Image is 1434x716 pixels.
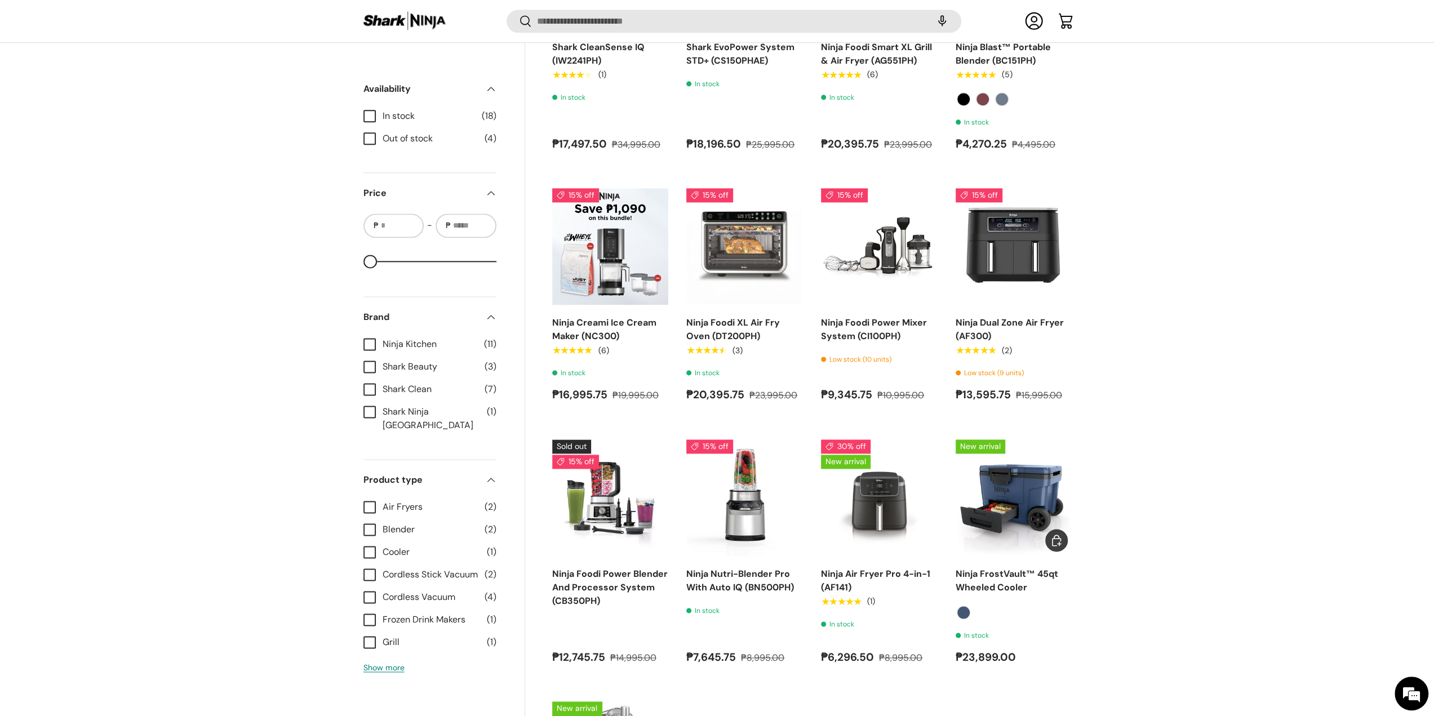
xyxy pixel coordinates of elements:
span: Cordless Vacuum [383,590,478,604]
span: (4) [485,132,496,145]
span: Cooler [383,545,480,559]
summary: Brand [363,297,496,337]
span: ₱ [445,220,452,232]
span: 15% off [956,188,1002,202]
span: (2) [485,500,496,514]
span: 15% off [821,188,868,202]
span: We're online! [65,142,156,256]
span: (1) [487,545,496,559]
span: Sold out [552,439,591,453]
span: Grill [383,635,480,649]
summary: Price [363,173,496,214]
span: Air Fryers [383,500,478,514]
span: (2) [485,523,496,536]
span: New arrival [552,701,602,715]
span: (3) [485,360,496,373]
a: Ninja Foodi XL Air Fry Oven (DT200PH) [686,188,803,305]
span: Price [363,186,478,200]
span: Shark Clean [383,383,478,396]
img: ninja-foodi-power-blender-and-processor-system-full-view-with-sample-contents-sharkninja-philippines [552,439,669,556]
span: Frozen Drink Makers [383,613,480,626]
span: - [427,219,432,232]
a: Shark EvoPower System STD+ (CS150PHAE) [686,41,794,66]
a: Ninja Blast™ Portable Blender (BC151PH) [956,41,1051,66]
a: Ninja Creami Ice Cream Maker (NC300) [552,188,669,305]
a: Ninja Dual Zone Air Fryer (AF300) [956,317,1064,342]
span: (1) [487,405,496,419]
span: (7) [485,383,496,396]
a: Ninja Nutri-Blender Pro With Auto IQ (BN500PH) [686,439,803,556]
a: Ninja Air Fryer Pro 4-in-1 (AF141) [821,568,930,593]
a: Ninja FrostVault™ 45qt Wheeled Cooler [956,439,1072,556]
a: Ninja Air Fryer Pro 4-in-1 (AF141) [821,439,938,556]
span: (11) [484,337,496,351]
span: Availability [363,82,478,96]
a: Ninja Creami Ice Cream Maker (NC300) [552,317,656,342]
img: ninja-nutri-blender-pro-with-auto-iq-silver-with-sample-food-content-full-view-sharkninja-philipp... [686,439,803,556]
span: (1) [487,635,496,649]
span: ₱ [372,220,380,232]
a: Ninja Foodi Power Blender And Processor System (CB350PH) [552,439,669,556]
span: (1) [487,613,496,626]
span: Brand [363,310,478,324]
span: Shark Beauty [383,360,478,373]
span: (4) [485,590,496,604]
span: 15% off [686,439,733,453]
span: 30% off [821,439,871,453]
label: Black [957,92,970,106]
div: Minimize live chat window [185,6,212,33]
span: Cordless Stick Vacuum [383,568,478,581]
button: Show more [363,662,405,673]
span: Product type [363,473,478,487]
span: In stock [383,109,475,123]
a: Ninja Dual Zone Air Fryer (AF300) [956,188,1072,305]
a: Ninja Foodi Power Mixer System (CI100PH) [821,317,927,342]
span: Out of stock [383,132,478,145]
img: ninja-foodi-xl-air-fry-oven-with-sample-food-content-full-view-sharkninja-philippines [686,188,803,305]
span: 15% off [552,455,599,469]
a: Shark CleanSense IQ (IW2241PH) [552,41,645,66]
span: New arrival [821,455,871,469]
img: Shark Ninja Philippines [362,10,447,32]
img: https://sharkninja.com.ph/products/ninja-air-fryer-pro-4-in-1-af141 [821,439,938,556]
span: 15% off [686,188,733,202]
textarea: Type your message and hit 'Enter' [6,308,215,347]
span: Blender [383,523,478,536]
span: New arrival [956,439,1005,453]
a: Ninja FrostVault™ 45qt Wheeled Cooler [956,568,1058,593]
label: Lakeshore Blue [957,606,970,619]
a: Ninja Nutri-Blender Pro With Auto IQ (BN500PH) [686,568,794,593]
span: Ninja Kitchen [383,337,477,351]
span: Shark Ninja [GEOGRAPHIC_DATA] [383,405,480,432]
label: Cranberry [976,92,989,106]
label: Navy Blue [995,92,1009,106]
a: Ninja Foodi Smart XL Grill & Air Fryer (AG551PH) [821,41,932,66]
a: Ninja Foodi Power Blender And Processor System (CB350PH) [552,568,668,607]
span: 15% off [552,188,599,202]
a: Ninja Foodi Power Mixer System (CI100PH) [821,188,938,305]
summary: Product type [363,460,496,500]
img: ninja-frost-vault-high-capacity-wheeled-cooler-full-view-sharkninja-philippines [956,439,1072,556]
span: (2) [485,568,496,581]
div: Chat with us now [59,63,189,78]
speech-search-button: Search by voice [924,9,960,34]
summary: Availability [363,69,496,109]
a: Ninja Foodi XL Air Fry Oven (DT200PH) [686,317,780,342]
span: (18) [482,109,496,123]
